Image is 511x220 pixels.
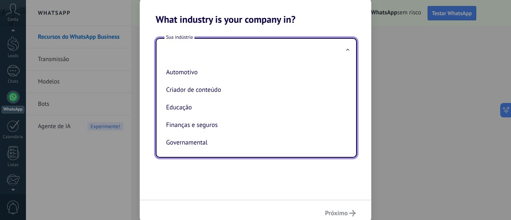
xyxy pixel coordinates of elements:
[163,134,347,151] li: Governamental
[164,34,194,41] span: Sua indústria
[163,116,347,134] li: Finanças e seguros
[163,99,347,116] li: Educação
[163,63,347,81] li: Automotivo
[163,151,347,169] li: Manufatura/Indústria
[163,81,347,99] li: Criador de conteúdo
